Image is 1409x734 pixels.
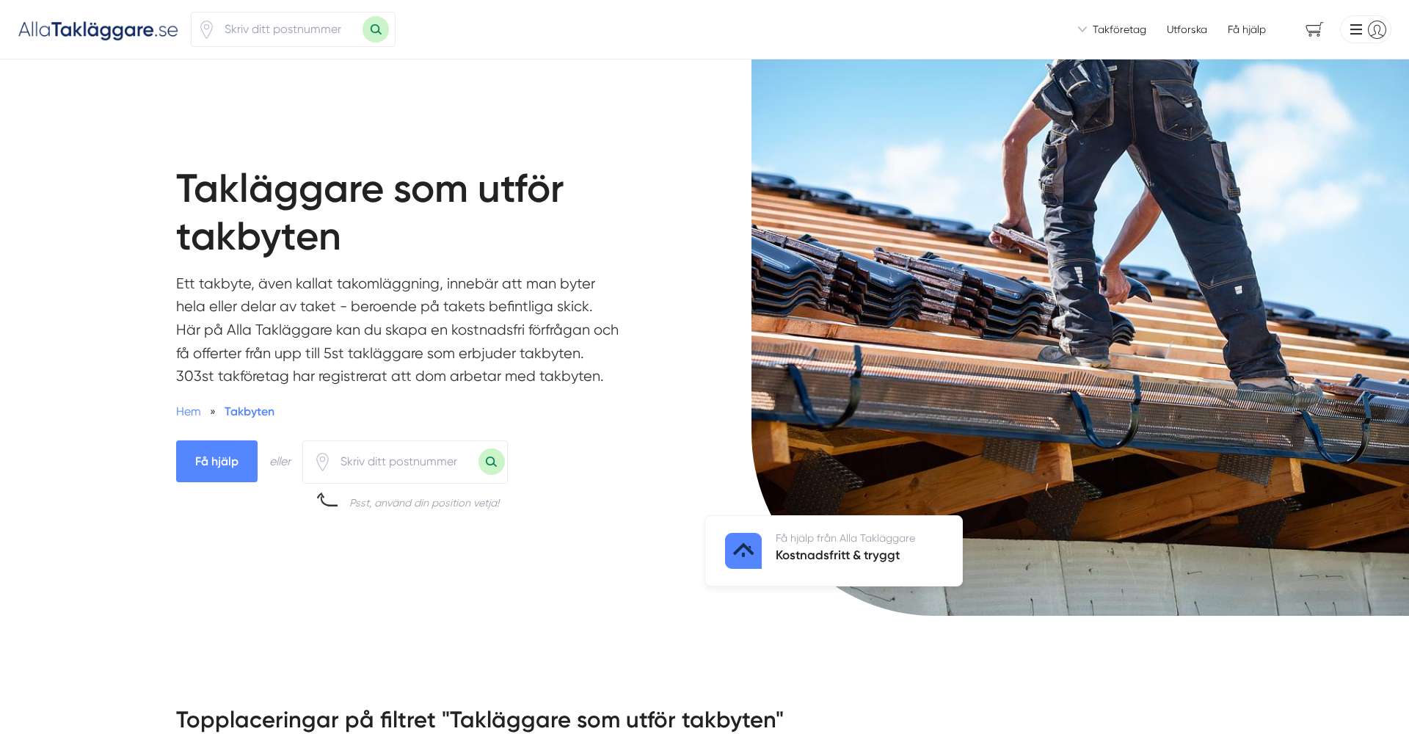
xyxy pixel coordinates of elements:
img: Alla Takläggare [18,17,179,41]
input: Skriv ditt postnummer [332,445,478,479]
p: Ett takbyte, även kallat takomläggning, innebär att man byter hela eller delar av taket - beroend... [176,272,620,396]
svg: Pin / Karta [197,21,216,39]
div: Psst, använd din position vetja! [349,495,499,510]
input: Skriv ditt postnummer [216,12,363,46]
span: Få hjälp [1228,22,1266,37]
button: Sök med postnummer [478,448,505,475]
span: » [210,402,216,421]
svg: Pin / Karta [313,453,332,471]
a: Takbyten [225,404,274,418]
span: Takföretag [1093,22,1146,37]
img: Kostnadsfritt & tryggt logotyp [725,533,762,570]
h1: Takläggare som utför takbyten [176,165,669,272]
button: Sök med postnummer [363,16,389,43]
span: navigation-cart [1295,17,1334,43]
h5: Kostnadsfritt & tryggt [776,545,915,568]
span: Få hjälp från Alla Takläggare [776,532,915,544]
div: eller [269,452,291,470]
a: Hem [176,404,201,418]
span: Få hjälp [176,440,258,482]
span: Klicka för att använda din position. [313,453,332,471]
a: Utforska [1167,22,1207,37]
span: Klicka för att använda din position. [197,21,216,39]
nav: Breadcrumb [176,402,620,421]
